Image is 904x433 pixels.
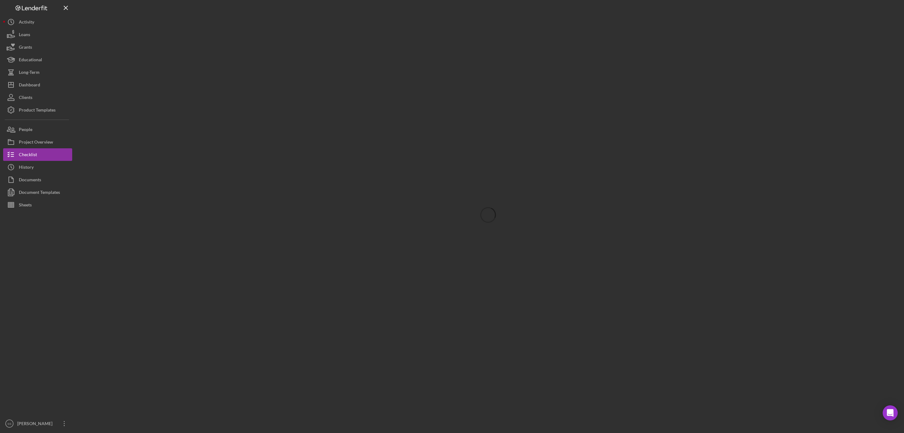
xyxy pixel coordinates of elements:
button: Long-Term [3,66,72,79]
div: [PERSON_NAME] [16,417,56,431]
div: Activity [19,16,34,30]
div: Sheets [19,199,32,213]
button: Checklist [3,148,72,161]
div: Documents [19,173,41,188]
button: Documents [3,173,72,186]
button: Activity [3,16,72,28]
button: Loans [3,28,72,41]
button: Document Templates [3,186,72,199]
button: SS[PERSON_NAME] [3,417,72,430]
div: Checklist [19,148,37,162]
div: Loans [19,28,30,42]
div: Dashboard [19,79,40,93]
button: Product Templates [3,104,72,116]
div: People [19,123,32,137]
button: Sheets [3,199,72,211]
div: Open Intercom Messenger [883,405,898,420]
button: History [3,161,72,173]
div: History [19,161,34,175]
div: Educational [19,53,42,68]
button: Clients [3,91,72,104]
div: Document Templates [19,186,60,200]
button: Project Overview [3,136,72,148]
div: Product Templates [19,104,56,118]
div: Grants [19,41,32,55]
div: Project Overview [19,136,53,150]
button: Educational [3,53,72,66]
text: SS [8,422,12,425]
button: Grants [3,41,72,53]
button: Dashboard [3,79,72,91]
button: People [3,123,72,136]
div: Long-Term [19,66,40,80]
div: Clients [19,91,32,105]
